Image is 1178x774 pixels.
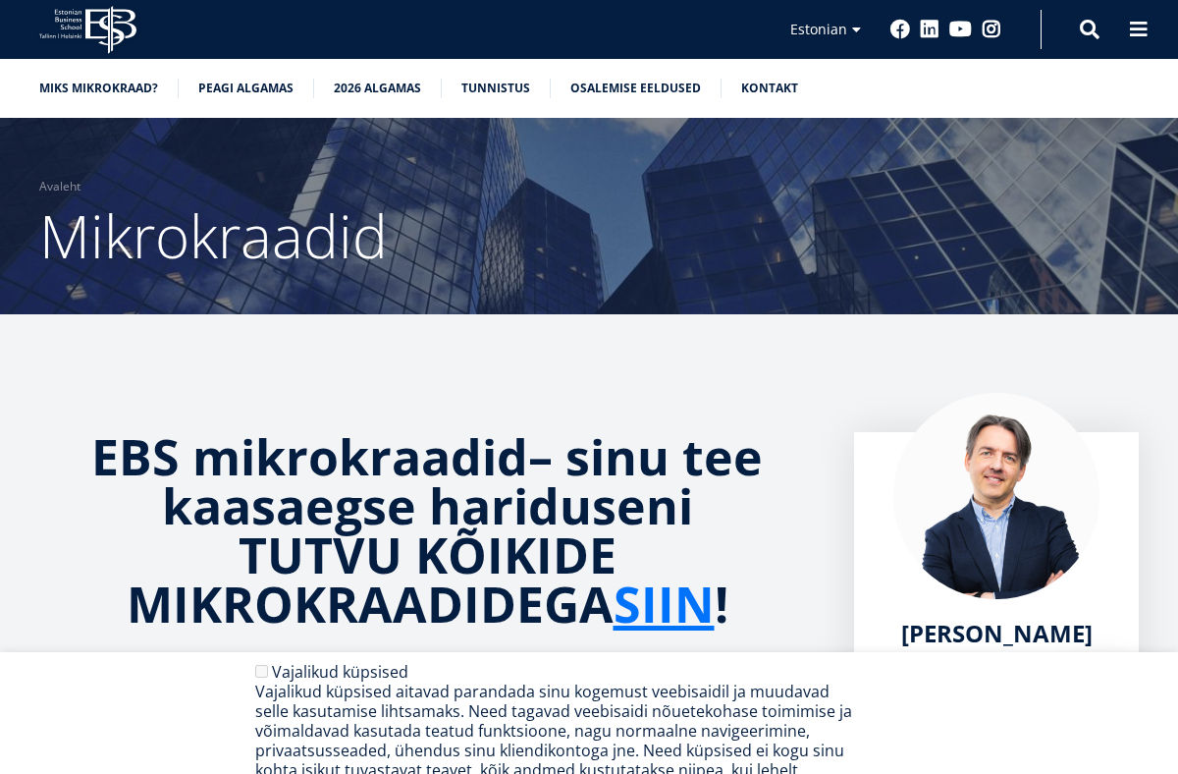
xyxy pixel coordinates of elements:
span: [PERSON_NAME] [901,617,1093,649]
a: 2026 algamas [334,79,421,98]
a: Miks mikrokraad? [39,79,158,98]
a: Avaleht [39,177,80,196]
img: Marko Rillo [893,393,1099,599]
a: SIIN [614,580,715,629]
a: Kontakt [741,79,798,98]
strong: sinu tee kaasaegse hariduseni TUTVU KÕIKIDE MIKROKRAADIDEGA ! [127,423,764,637]
a: Linkedin [920,20,939,39]
a: Instagram [982,20,1001,39]
a: Tunnistus [461,79,530,98]
strong: – [528,423,553,490]
a: [PERSON_NAME] [901,619,1093,648]
label: Vajalikud küpsised [272,661,408,683]
a: Facebook [890,20,910,39]
div: MBA õppekava juht [893,648,1099,678]
a: Youtube [949,20,972,39]
span: Mikrokraadid [39,195,388,276]
a: Peagi algamas [198,79,294,98]
a: Osalemise eeldused [570,79,701,98]
strong: EBS mikrokraadid [91,423,528,490]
